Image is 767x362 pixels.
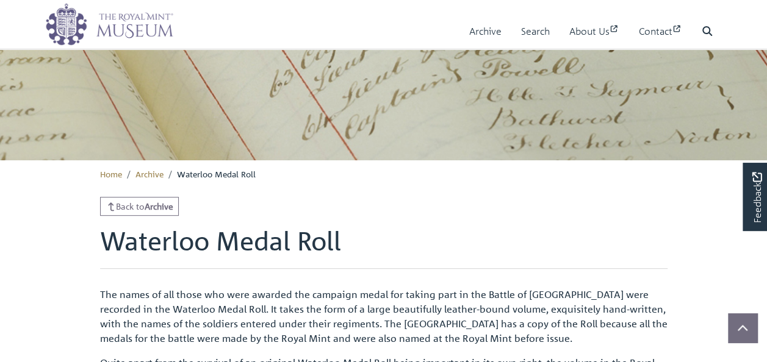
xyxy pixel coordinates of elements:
[728,313,757,342] button: Scroll to top
[45,3,173,46] img: logo_wide.png
[521,14,550,49] a: Search
[177,168,256,179] span: Waterloo Medal Roll
[100,197,179,216] a: Back toArchive
[135,168,164,179] a: Archive
[749,172,764,223] span: Feedback
[469,14,502,49] a: Archive
[100,288,668,344] span: The names of all those who were awarded the campaign medal for taking part in the Battle of [GEOG...
[145,201,173,211] strong: Archive
[743,163,767,231] a: Would you like to provide feedback?
[100,168,122,179] a: Home
[100,225,668,268] h1: Waterloo Medal Roll
[569,14,619,49] a: About Us
[639,14,682,49] a: Contact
